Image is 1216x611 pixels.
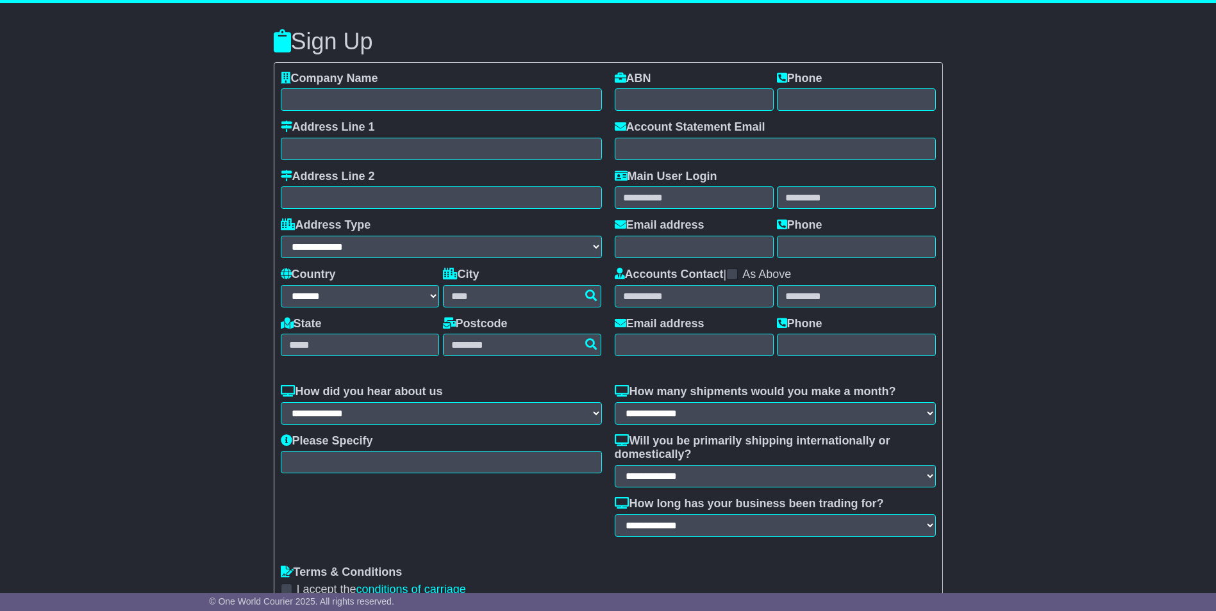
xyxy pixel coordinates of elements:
label: How did you hear about us [281,385,443,399]
label: How many shipments would you make a month? [615,385,896,399]
label: Phone [777,317,822,331]
label: Phone [777,72,822,86]
label: Address Line 1 [281,120,375,134]
span: © One World Courier 2025. All rights reserved. [209,596,394,607]
label: Accounts Contact [615,268,724,282]
label: Address Line 2 [281,170,375,184]
label: State [281,317,322,331]
label: Main User Login [615,170,717,184]
label: City [443,268,479,282]
label: As Above [742,268,791,282]
label: Please Specify [281,434,373,448]
div: | [615,268,936,285]
label: Company Name [281,72,378,86]
label: Terms & Conditions [281,566,403,580]
label: I accept the [297,583,466,597]
label: Phone [777,218,822,232]
label: Will you be primarily shipping internationally or domestically? [615,434,936,462]
h3: Sign Up [274,29,943,54]
label: Postcode [443,317,508,331]
label: How long has your business been trading for? [615,497,884,511]
label: ABN [615,72,651,86]
label: Country [281,268,336,282]
label: Email address [615,317,704,331]
label: Account Statement Email [615,120,765,134]
a: conditions of carriage [356,583,466,596]
label: Address Type [281,218,371,232]
label: Email address [615,218,704,232]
